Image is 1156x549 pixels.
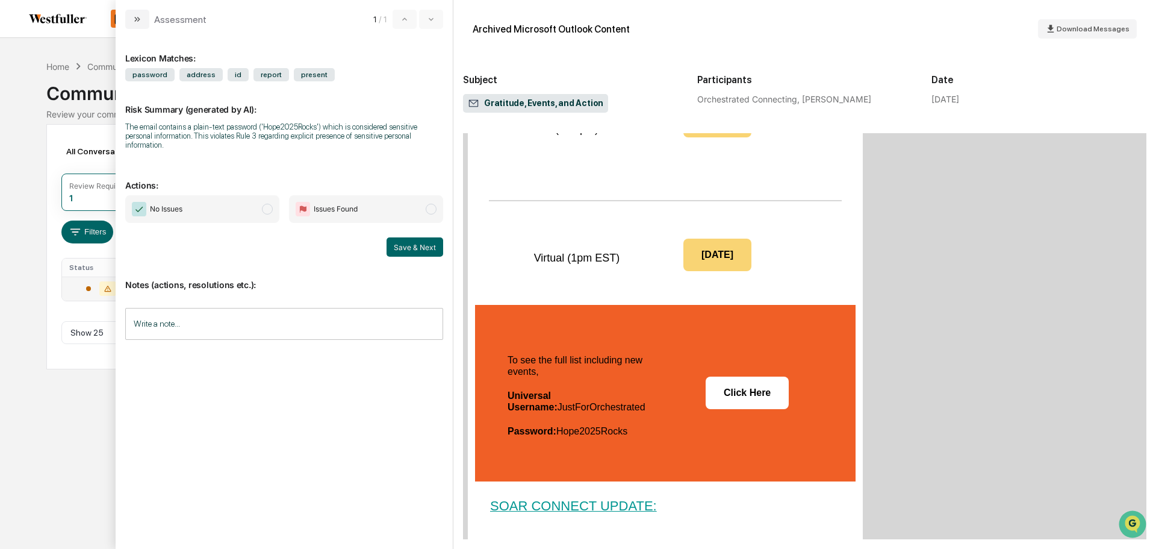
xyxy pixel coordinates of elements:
[125,39,443,63] div: Lexicon Matches:
[1057,25,1130,33] span: Download Messages
[120,299,146,308] span: Pylon
[697,94,912,104] div: Orchestrated Connecting, [PERSON_NAME]
[684,239,751,271] a: [DATE]
[12,25,219,45] p: How can we help?
[25,92,47,114] img: 8933085812038_c878075ebb4cc5468115_72.jpg
[46,109,1110,119] div: Review your communication records across channels
[150,203,182,215] span: No Issues
[99,246,149,259] span: Attestations
[314,203,358,215] span: Issues Found
[697,74,912,86] h2: Participants
[556,426,627,436] span: Hope2025Rocks
[1038,19,1137,39] button: Download Messages
[100,164,104,174] span: •
[125,265,443,290] p: Notes (actions, resolutions etc.):
[154,14,207,25] div: Assessment
[7,265,81,286] a: 🔎Data Lookup
[187,131,219,146] button: See all
[931,94,959,104] div: [DATE]
[46,73,1110,104] div: Communications Archive
[228,68,249,81] span: id
[253,68,289,81] span: report
[7,242,82,263] a: 🖐️Preclearance
[12,92,34,114] img: 1746055101610-c473b297-6a78-478c-a979-82029cc54cd1
[12,152,31,172] img: Rachel Stanley
[24,246,78,259] span: Preclearance
[37,196,98,206] span: [PERSON_NAME]
[534,252,620,264] span: Virtual (1pm EST)
[387,237,443,257] button: Save & Next
[468,98,603,110] span: Gratitude, Events, and Action
[508,391,558,412] span: Universal Username:
[54,92,197,104] div: Start new chat
[379,14,390,24] span: / 1
[85,298,146,308] a: Powered byPylon
[100,196,104,206] span: •
[205,96,219,110] button: Start new chat
[373,14,376,24] span: 1
[12,185,31,204] img: Rachel Stanley
[12,271,22,280] div: 🔎
[54,104,166,114] div: We're available if you need us!
[87,61,185,72] div: Communications Archive
[473,24,630,35] div: Archived Microsoft Outlook Content
[12,134,81,143] div: Past conversations
[69,181,127,190] div: Review Required
[520,96,633,135] span: [US_STATE][GEOGRAPHIC_DATA] (6:30pm)
[107,164,131,174] span: [DATE]
[931,74,1146,86] h2: Date
[125,68,175,81] span: password
[508,426,556,436] span: Password:
[508,355,642,377] span: To see the full list including new events,
[69,193,73,203] div: 1
[37,164,98,174] span: [PERSON_NAME]
[12,248,22,257] div: 🖐️
[490,498,657,513] span: SOAR CONNECT UPDATE:
[29,14,87,24] img: logo
[125,166,443,190] p: Actions:
[132,202,146,216] img: Checkmark
[125,90,443,115] p: Risk Summary (generated by AI):
[463,74,678,86] h2: Subject
[179,68,223,81] span: address
[490,500,657,513] a: SOAR CONNECT UPDATE:
[107,196,131,206] span: [DATE]
[558,402,645,412] span: JustForOrchestrated
[125,122,443,149] div: The email contains a plain-text password ('Hope2025Rocks') which is considered sensitive personal...
[1117,509,1150,542] iframe: Open customer support
[61,142,152,161] div: All Conversations
[24,269,76,281] span: Data Lookup
[82,242,154,263] a: 🗄️Attestations
[46,61,69,72] div: Home
[296,202,310,216] img: Flag
[706,377,788,409] a: Click Here
[87,248,97,257] div: 🗄️
[62,259,141,277] th: Status
[294,68,335,81] span: present
[61,221,114,243] button: Filters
